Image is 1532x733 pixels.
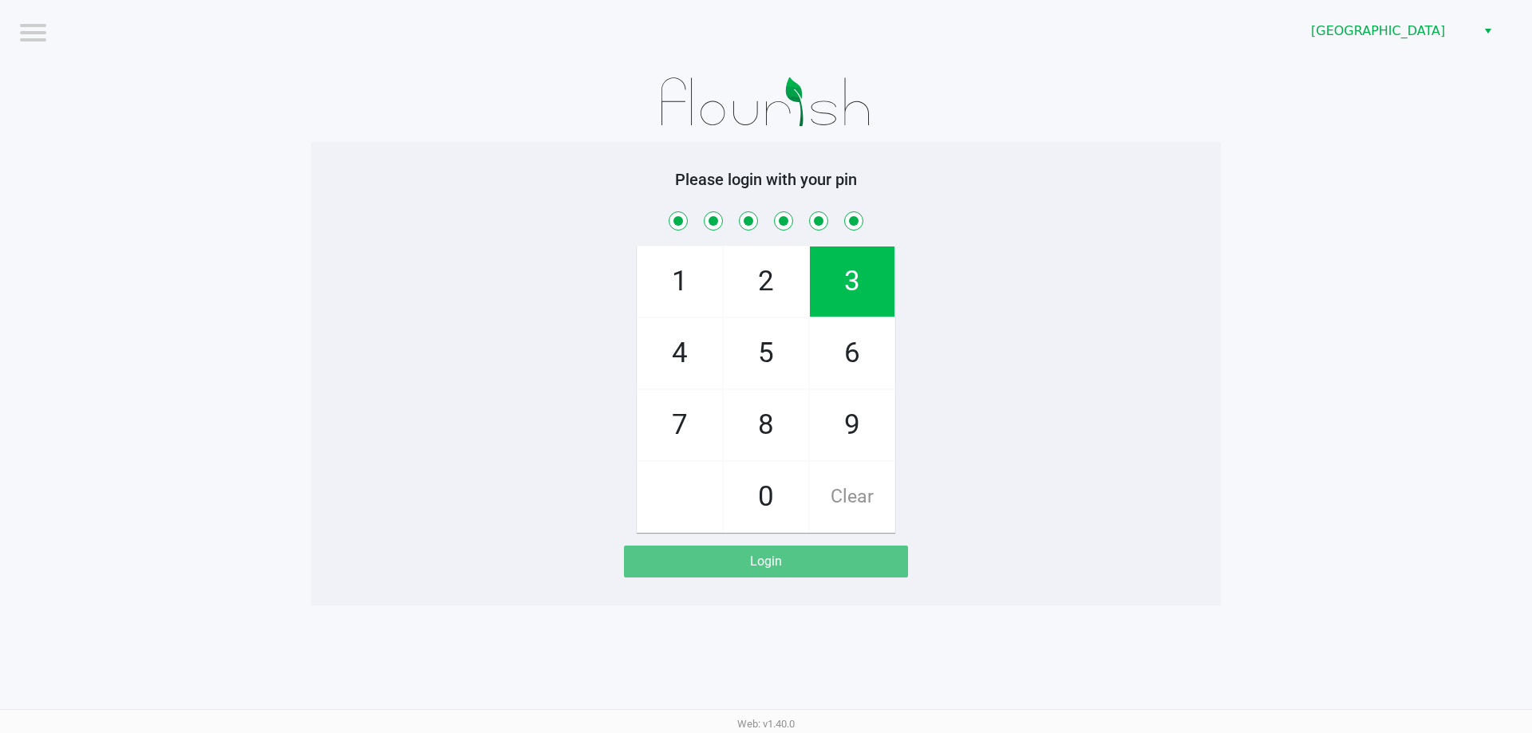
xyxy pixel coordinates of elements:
[810,462,894,532] span: Clear
[638,318,722,388] span: 4
[810,318,894,388] span: 6
[638,390,722,460] span: 7
[724,246,808,317] span: 2
[810,390,894,460] span: 9
[638,246,722,317] span: 1
[724,318,808,388] span: 5
[724,390,808,460] span: 8
[1476,17,1499,45] button: Select
[323,170,1209,189] h5: Please login with your pin
[810,246,894,317] span: 3
[724,462,808,532] span: 0
[737,718,795,730] span: Web: v1.40.0
[1311,22,1467,41] span: [GEOGRAPHIC_DATA]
